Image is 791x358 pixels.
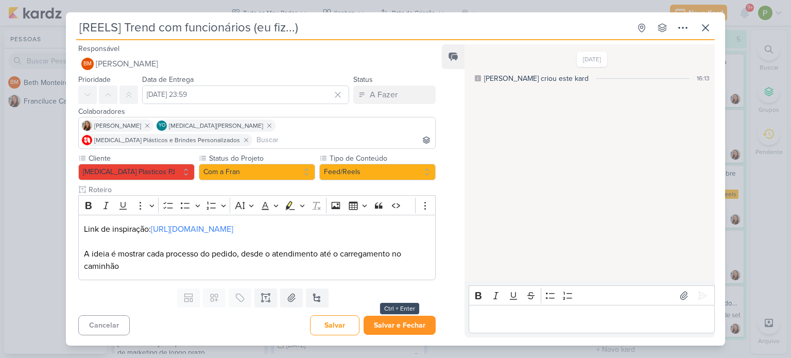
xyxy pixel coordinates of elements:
[78,106,436,117] div: Colaboradores
[82,135,92,145] img: Allegra Plásticos e Brindes Personalizados
[142,86,349,104] input: Select a date
[208,153,315,164] label: Status do Projeto
[469,305,715,333] div: Editor editing area: main
[94,135,240,145] span: [MEDICAL_DATA] Plásticos e Brindes Personalizados
[78,55,436,73] button: BM [PERSON_NAME]
[199,164,315,180] button: Com a Fran
[159,123,165,128] p: YO
[83,61,92,67] p: BM
[78,195,436,215] div: Editor toolbar
[353,86,436,104] button: A Fazer
[151,224,233,234] a: [URL][DOMAIN_NAME]
[82,121,92,131] img: Franciluce Carvalho
[88,153,195,164] label: Cliente
[78,215,436,280] div: Editor editing area: main
[169,121,263,130] span: [MEDICAL_DATA][PERSON_NAME]
[469,285,715,305] div: Editor toolbar
[76,19,630,37] input: Kard Sem Título
[78,75,111,84] label: Prioridade
[87,184,436,195] input: Texto sem título
[697,74,710,83] div: 16:13
[78,164,195,180] button: [MEDICAL_DATA] Plasticos PJ
[94,121,141,130] span: [PERSON_NAME]
[81,58,94,70] div: Beth Monteiro
[96,58,158,70] span: [PERSON_NAME]
[84,223,430,235] p: Link de inspiração:
[353,75,373,84] label: Status
[364,316,436,335] button: Salvar e Fechar
[78,315,130,335] button: Cancelar
[142,75,194,84] label: Data de Entrega
[84,248,430,272] p: A ideia é mostrar cada processo do pedido, desde o atendimento até o carregamento no caminhão
[78,44,119,53] label: Responsável
[484,73,589,84] div: [PERSON_NAME] criou este kard
[370,89,398,101] div: A Fazer
[310,315,359,335] button: Salvar
[319,164,436,180] button: Feed/Reels
[254,134,433,146] input: Buscar
[380,303,419,314] div: Ctrl + Enter
[157,121,167,131] div: Yasmin Oliveira
[329,153,436,164] label: Tipo de Conteúdo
